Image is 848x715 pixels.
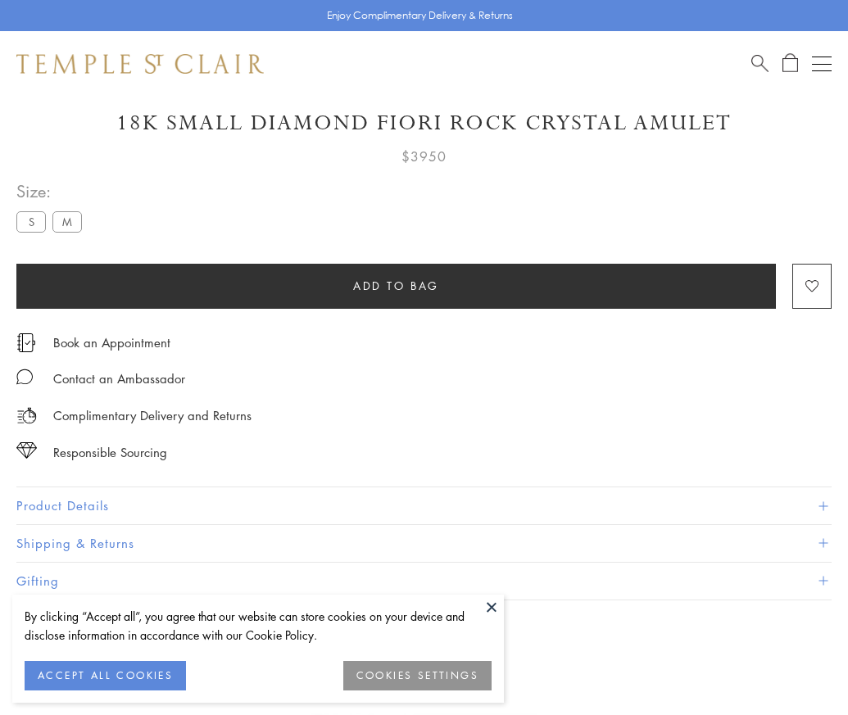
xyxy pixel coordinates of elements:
[343,661,492,690] button: COOKIES SETTINGS
[16,264,776,309] button: Add to bag
[16,178,88,205] span: Size:
[16,442,37,459] img: icon_sourcing.svg
[812,54,832,74] button: Open navigation
[16,333,36,352] img: icon_appointment.svg
[16,487,832,524] button: Product Details
[353,277,439,295] span: Add to bag
[16,211,46,232] label: S
[53,405,252,426] p: Complimentary Delivery and Returns
[782,53,798,74] a: Open Shopping Bag
[16,525,832,562] button: Shipping & Returns
[751,53,769,74] a: Search
[53,442,167,463] div: Responsible Sourcing
[16,109,832,138] h1: 18K Small Diamond Fiori Rock Crystal Amulet
[327,7,513,24] p: Enjoy Complimentary Delivery & Returns
[16,54,264,74] img: Temple St. Clair
[16,369,33,385] img: MessageIcon-01_2.svg
[401,146,447,167] span: $3950
[16,563,832,600] button: Gifting
[25,661,186,690] button: ACCEPT ALL COOKIES
[53,333,170,351] a: Book an Appointment
[16,405,37,426] img: icon_delivery.svg
[25,607,492,645] div: By clicking “Accept all”, you agree that our website can store cookies on your device and disclos...
[52,211,82,232] label: M
[53,369,185,389] div: Contact an Ambassador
